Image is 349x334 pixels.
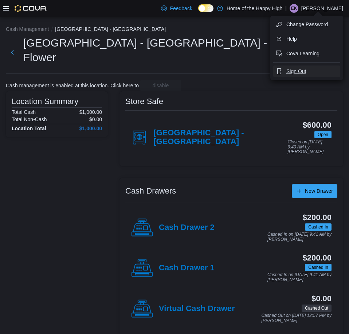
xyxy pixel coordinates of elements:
p: Cashed In on [DATE] 9:41 AM by [PERSON_NAME] [267,232,332,242]
p: | [285,4,287,13]
input: Dark Mode [198,4,213,12]
a: Feedback [158,1,195,16]
span: Cashed In [305,264,332,271]
span: Cashed Out [305,305,328,311]
span: Feedback [170,5,192,12]
p: Closed on [DATE] 9:40 AM by [PERSON_NAME] [287,140,332,155]
p: Home of the Happy High [227,4,282,13]
button: Help [273,33,340,45]
p: Cash management is enabled at this location. Click here to [6,83,139,88]
p: $0.00 [89,116,102,122]
h3: $0.00 [311,294,332,303]
span: Change Password [286,21,328,28]
button: Sign Out [273,65,340,77]
span: Sign Out [286,68,306,75]
h3: $200.00 [303,254,332,262]
h3: $600.00 [303,121,332,130]
div: Evan Kaybidge [290,4,298,13]
span: Open [318,131,328,138]
span: Cashed Out [302,305,332,312]
button: Next [6,45,19,60]
button: [GEOGRAPHIC_DATA] - [GEOGRAPHIC_DATA] [55,26,166,32]
h6: Total Cash [12,109,36,115]
span: Cashed In [308,224,328,230]
span: EK [291,4,297,13]
nav: An example of EuiBreadcrumbs [6,25,343,34]
h4: [GEOGRAPHIC_DATA] - [GEOGRAPHIC_DATA] [153,128,287,147]
span: disable [153,82,169,89]
p: [PERSON_NAME] [301,4,343,13]
h1: [GEOGRAPHIC_DATA] - [GEOGRAPHIC_DATA] - Fire & Flower [23,36,302,65]
h4: Location Total [12,126,46,131]
button: Cash Management [6,26,49,32]
button: disable [140,80,181,91]
h4: Cash Drawer 2 [159,223,215,232]
p: Cashed Out on [DATE] 12:57 PM by [PERSON_NAME] [261,313,332,323]
span: Cova Learning [286,50,319,57]
button: New Drawer [292,184,337,198]
span: Cashed In [308,264,328,271]
h4: $1,000.00 [79,126,102,131]
p: Cashed In on [DATE] 9:41 AM by [PERSON_NAME] [267,273,332,282]
h4: Virtual Cash Drawer [159,304,235,314]
button: Change Password [273,19,340,30]
h3: $200.00 [303,213,332,222]
img: Cova [15,5,47,12]
p: $1,000.00 [79,109,102,115]
h3: Cash Drawers [125,187,176,195]
button: Cova Learning [273,48,340,59]
h3: Location Summary [12,97,78,106]
span: New Drawer [305,187,333,195]
h6: Total Non-Cash [12,116,47,122]
span: Cashed In [305,223,332,231]
h3: Store Safe [125,97,163,106]
span: Open [314,131,332,138]
span: Help [286,35,297,43]
h4: Cash Drawer 1 [159,263,215,273]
